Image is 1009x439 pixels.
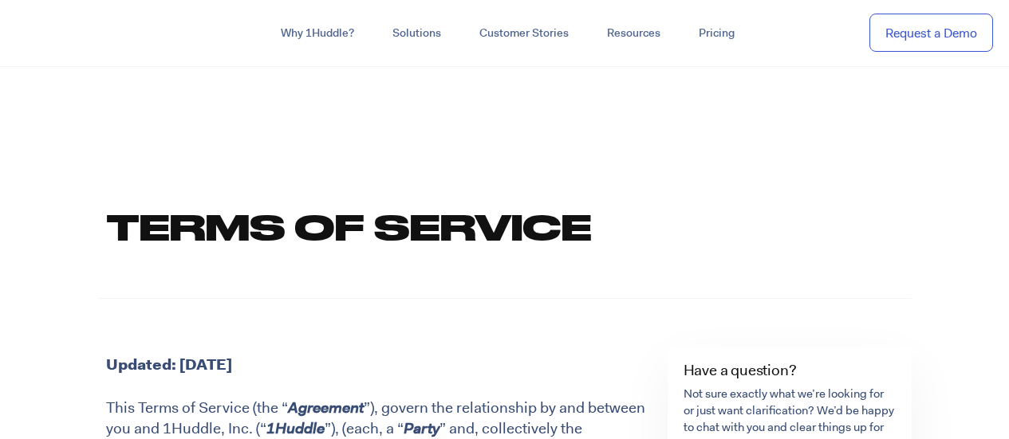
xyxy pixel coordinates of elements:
[373,19,460,48] a: Solutions
[680,19,754,48] a: Pricing
[266,418,325,438] b: 1Huddle
[262,19,373,48] a: Why 1Huddle?
[404,418,439,438] i: Party
[106,202,896,250] h1: Terms of SERVICE
[869,14,993,53] a: Request a Demo
[588,19,680,48] a: Resources
[16,18,130,48] img: ...
[684,363,896,378] h4: Have a question?
[460,19,588,48] a: Customer Stories
[106,355,232,374] b: Updated: [DATE]
[288,398,364,417] i: Agreement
